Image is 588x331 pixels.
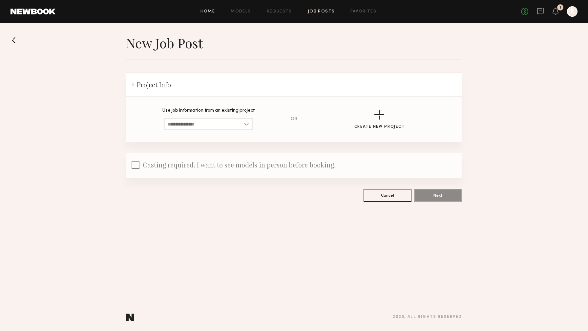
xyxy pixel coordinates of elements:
a: K [567,6,577,17]
button: Cancel [364,189,411,202]
a: Job Posts [308,10,335,14]
div: 2025 , all rights reserved [393,315,462,319]
div: 3 [559,6,561,10]
a: Models [231,10,251,14]
button: Create New Project [354,110,405,129]
div: Create New Project [354,125,405,129]
h2: Project Info [132,81,171,89]
div: OR [291,117,297,121]
a: Favorites [350,10,376,14]
p: Use job information from an existing project [162,108,255,113]
h1: New Job Post [126,35,203,51]
a: Requests [267,10,292,14]
span: Casting required. I want to see models in person before booking. [143,160,336,169]
a: Home [200,10,215,14]
button: Next [414,189,462,202]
